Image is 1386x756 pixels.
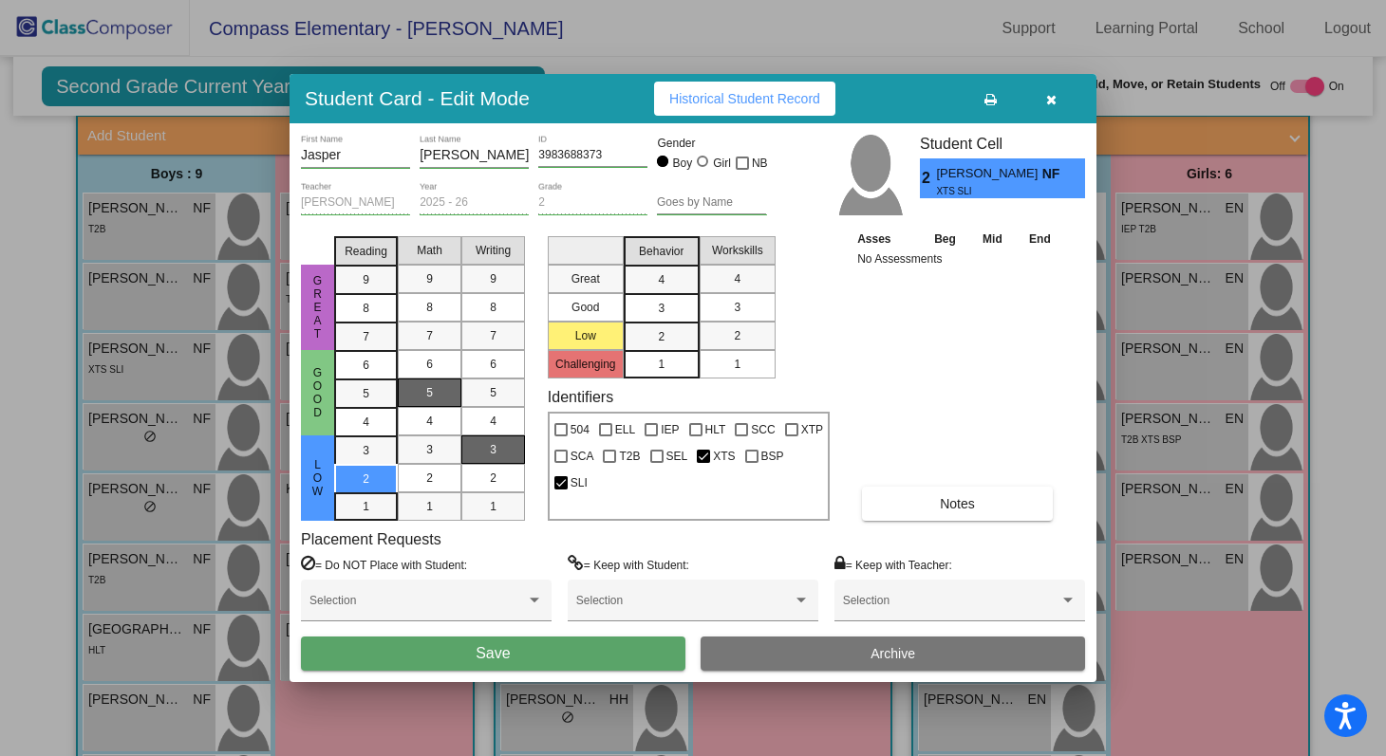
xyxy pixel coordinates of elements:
span: Behavior [639,243,684,260]
span: 1 [363,498,369,515]
span: 8 [426,299,433,316]
span: Historical Student Record [669,91,820,106]
span: 8 [490,299,496,316]
span: XTS SLI [936,184,1028,198]
span: SCA [571,445,594,468]
span: XTP [801,418,823,441]
button: Save [301,636,685,671]
h3: Student Cell [920,135,1085,153]
span: 8 [363,300,369,317]
span: Archive [871,646,915,661]
span: BSP [761,445,784,468]
span: NB [752,152,768,175]
span: 4 [658,271,665,288]
label: = Do NOT Place with Student: [301,555,467,574]
span: SLI [571,471,588,494]
span: Great [309,274,327,341]
span: 4 [490,413,496,430]
span: 4 [734,270,740,287]
div: Boy [672,155,693,172]
mat-label: Gender [657,135,766,152]
span: T2B [619,445,640,468]
td: No Assessments [852,249,1064,268]
span: Notes [940,496,975,511]
span: Math [417,242,442,259]
span: Workskills [712,242,763,259]
span: 3 [426,441,433,458]
span: 3 [734,299,740,316]
span: [PERSON_NAME] [936,164,1041,184]
input: grade [538,196,647,210]
span: SCC [751,418,775,441]
span: 2 [658,328,665,345]
span: 504 [571,418,590,441]
span: Save [476,645,510,661]
input: year [420,196,529,210]
th: Mid [969,229,1015,249]
span: Good [309,366,327,419]
span: Low [309,458,327,498]
span: 1 [658,356,665,373]
span: 9 [490,270,496,287]
span: 5 [426,384,433,401]
span: 2 [426,470,433,487]
span: XTS [713,445,735,468]
span: 6 [426,356,433,373]
span: 2 [363,470,369,488]
label: = Keep with Student: [568,555,689,574]
input: Enter ID [538,149,647,162]
span: 1 [426,498,433,515]
input: teacher [301,196,410,210]
span: 3 [658,300,665,317]
label: Placement Requests [301,530,441,548]
div: Girl [712,155,731,172]
input: goes by name [657,196,766,210]
span: 7 [426,327,433,344]
span: 1 [734,356,740,373]
button: Archive [701,636,1085,671]
button: Historical Student Record [654,82,835,116]
span: SEL [666,445,688,468]
span: 3 [490,441,496,458]
span: HLT [705,418,726,441]
span: Writing [476,242,511,259]
button: Notes [862,487,1053,521]
span: 2 [734,327,740,344]
span: 9 [426,270,433,287]
span: 2 [920,167,936,190]
span: 6 [490,356,496,373]
span: 3 [363,442,369,459]
span: 1 [490,498,496,515]
span: 5 [363,385,369,402]
span: 6 [363,357,369,374]
h3: Student Card - Edit Mode [305,86,530,110]
th: Asses [852,229,921,249]
span: IEP [661,418,679,441]
span: 5 [490,384,496,401]
span: NF [1042,164,1069,184]
span: 4 [363,414,369,431]
span: 9 [363,271,369,288]
th: End [1016,229,1065,249]
span: ELL [615,418,635,441]
label: = Keep with Teacher: [834,555,952,574]
span: 7 [490,327,496,344]
label: Identifiers [548,388,613,406]
span: 7 [363,328,369,345]
span: Reading [345,243,387,260]
span: 4 [426,413,433,430]
th: Beg [921,229,970,249]
span: 2 [490,470,496,487]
